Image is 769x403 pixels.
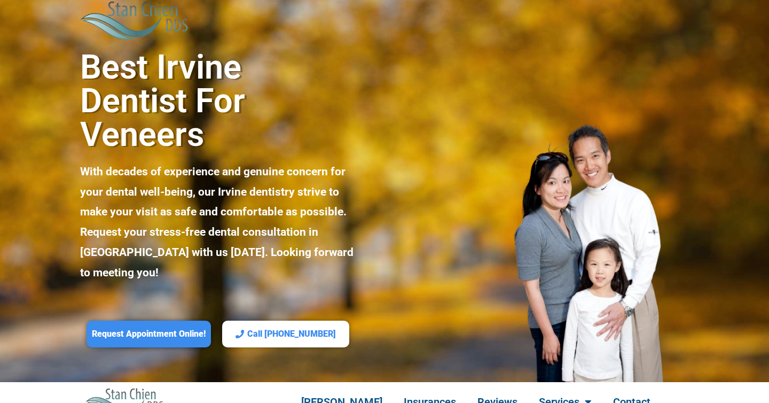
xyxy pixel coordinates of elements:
[87,321,211,348] a: Request Appointment Online!
[92,329,206,340] span: Request Appointment Online!
[247,329,336,340] span: Call [PHONE_NUMBER]
[80,50,354,151] h2: Best Irvine Dentist for Veneers
[80,162,354,283] p: With decades of experience and genuine concern for your dental well-being, our Irvine dentistry s...
[222,321,349,348] a: Call [PHONE_NUMBER]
